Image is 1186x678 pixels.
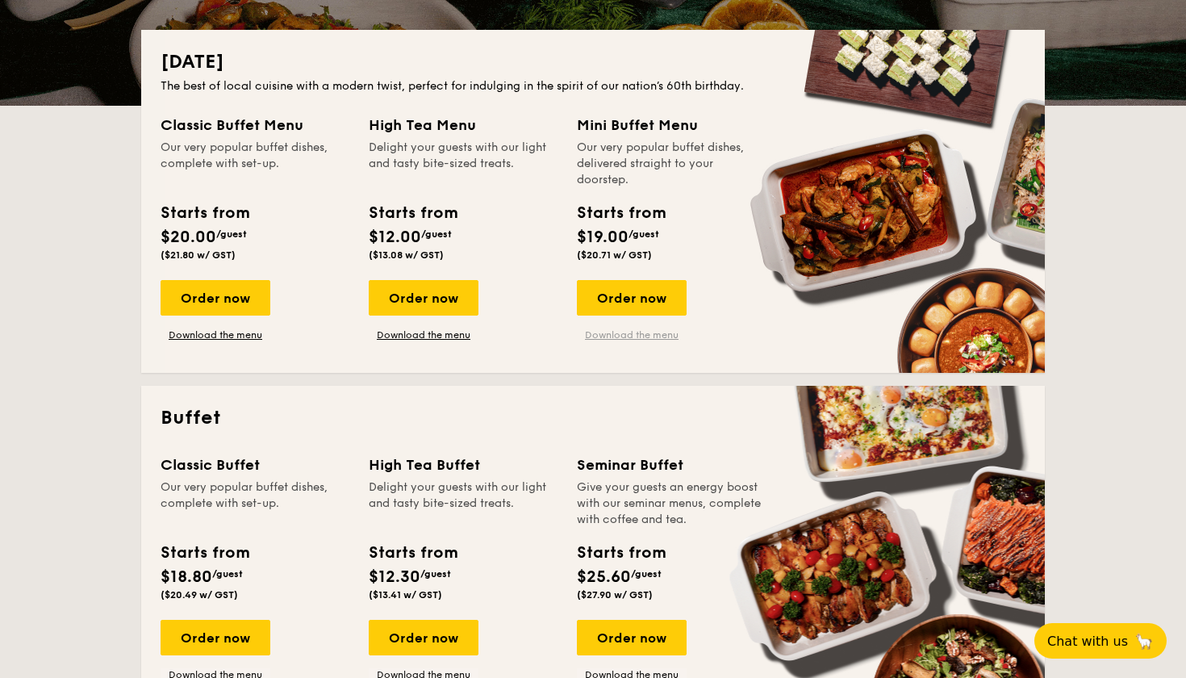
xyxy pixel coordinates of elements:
div: Order now [161,620,270,655]
div: Order now [369,280,478,316]
div: The best of local cuisine with a modern twist, perfect for indulging in the spirit of our nation’... [161,78,1025,94]
div: Order now [369,620,478,655]
div: Order now [577,620,687,655]
span: $20.00 [161,228,216,247]
div: Classic Buffet Menu [161,114,349,136]
span: $12.00 [369,228,421,247]
div: Give your guests an energy boost with our seminar menus, complete with coffee and tea. [577,479,766,528]
a: Download the menu [161,329,270,341]
div: Classic Buffet [161,454,349,476]
div: Delight your guests with our light and tasty bite-sized treats. [369,479,558,528]
h2: [DATE] [161,49,1025,75]
div: Our very popular buffet dishes, complete with set-up. [161,479,349,528]
span: 🦙 [1134,632,1154,651]
span: $25.60 [577,567,631,587]
span: ($20.71 w/ GST) [577,249,652,261]
span: $19.00 [577,228,628,247]
div: Starts from [161,541,248,565]
div: Seminar Buffet [577,454,766,476]
div: Starts from [369,541,457,565]
span: /guest [212,568,243,580]
span: /guest [631,568,662,580]
div: Starts from [161,201,248,225]
span: ($27.90 w/ GST) [577,589,653,601]
div: High Tea Buffet [369,454,558,476]
div: Our very popular buffet dishes, complete with set-up. [161,140,349,188]
span: /guest [216,228,247,240]
span: /guest [421,228,452,240]
div: Starts from [577,201,665,225]
span: ($13.41 w/ GST) [369,589,442,601]
div: Starts from [577,541,665,565]
a: Download the menu [369,329,478,341]
div: Order now [161,280,270,316]
a: Download the menu [577,329,687,341]
div: Mini Buffet Menu [577,114,766,136]
span: ($13.08 w/ GST) [369,249,444,261]
h2: Buffet [161,405,1025,431]
span: Chat with us [1047,634,1128,649]
div: Order now [577,280,687,316]
div: Delight your guests with our light and tasty bite-sized treats. [369,140,558,188]
span: /guest [420,568,451,580]
span: ($20.49 w/ GST) [161,589,238,601]
span: ($21.80 w/ GST) [161,249,236,261]
button: Chat with us🦙 [1034,623,1167,659]
span: /guest [628,228,659,240]
div: Starts from [369,201,457,225]
div: Our very popular buffet dishes, delivered straight to your doorstep. [577,140,766,188]
span: $12.30 [369,567,420,587]
div: High Tea Menu [369,114,558,136]
span: $18.80 [161,567,212,587]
